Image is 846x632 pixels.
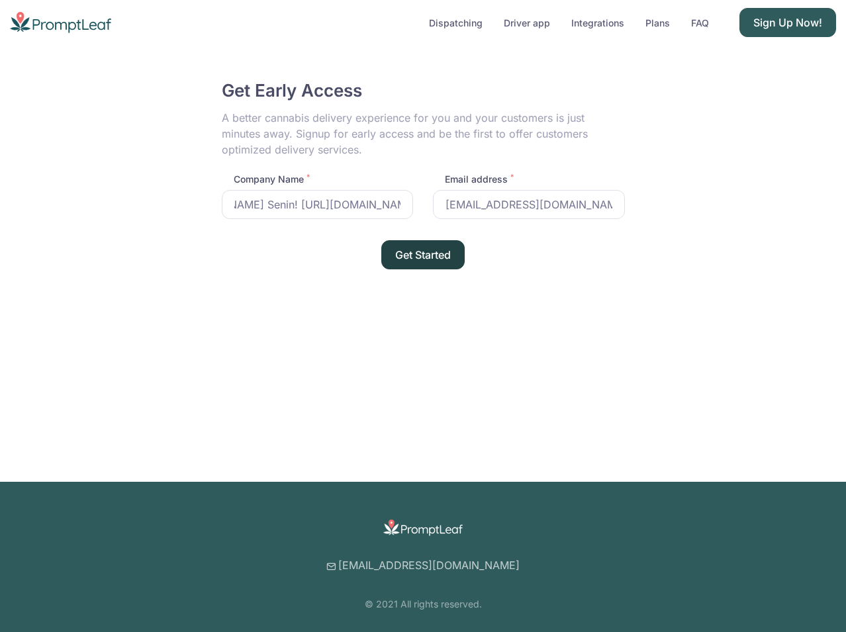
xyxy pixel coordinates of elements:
button: Get Started [381,240,465,269]
a: Driver app [493,16,561,30]
h2: Get Early Access [222,79,625,102]
a: [EMAIL_ADDRESS][DOMAIN_NAME] [10,555,836,576]
label: Company Name [222,172,310,186]
a: Dispatching [418,16,493,30]
span: © 2021 All rights reserved. [365,598,482,609]
p: A better cannabis delivery experience for you and your customers is just minutes away. Signup for... [222,110,625,158]
a: Sign Up Now! [739,8,836,37]
a: Plans [635,16,681,30]
a: Integrations [561,16,635,30]
label: Email address [433,172,514,186]
a: FAQ [681,16,720,30]
img: Around [10,12,111,33]
img: PromptLeaf [383,519,463,536]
